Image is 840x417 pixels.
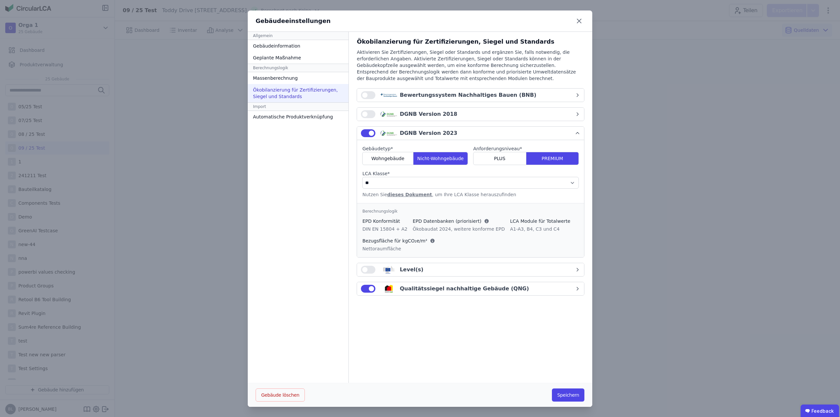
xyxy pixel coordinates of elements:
[248,32,348,40] div: Allgemein
[357,37,584,46] div: Ökobilanzierung für Zertifizierungen, Siegel und Standards
[362,245,435,252] div: Nettoraumfläche
[248,72,348,84] div: Massenberechnung
[248,64,348,72] div: Berechnungslogik
[413,226,505,232] div: Ökobaudat 2024, weitere konforme EPD
[510,226,571,232] div: A1-A3, B4, C3 und C4
[400,91,536,99] div: Bewertungssystem Nachhaltiges Bauen (BNB)
[357,108,584,121] button: DGNB Version 2018
[400,285,529,293] div: Qualitätssiegel nachhaltige Gebäude (QNG)
[362,226,407,232] div: DIN EN 15804 + A2
[400,110,457,118] div: DGNB Version 2018
[362,191,579,198] div: Nutzen Sie , um Ihre LCA Klasse herauszufinden
[248,52,348,64] div: Geplante Maßnahme
[381,129,397,137] img: dgnb_logo-x_03lAI3.svg
[362,218,407,224] div: EPD Konformität
[248,40,348,52] div: Gebäudeinformation
[362,209,579,214] div: Berechnungslogik
[357,49,584,88] div: Aktivieren Sie Zertifizierungen, Siegel oder Standards und ergänzen Sie, falls notwendig, die erf...
[494,155,506,162] span: PLUS
[362,170,579,177] label: audits.requiredField
[381,91,397,99] img: bnb_logo-CNxcAojW.svg
[248,102,348,111] div: Import
[400,129,457,137] div: DGNB Version 2023
[248,84,348,102] div: Ökobilanzierung für Zertifizierungen, Siegel und Standards
[542,155,563,162] span: PREMIUM
[371,155,405,162] span: Wohngebäude
[381,266,397,274] img: levels_logo-Bv5juQb_.svg
[381,285,397,293] img: qng_logo-BKTGsvz4.svg
[256,388,305,402] button: Gebäude löschen
[417,155,464,162] span: Nicht-Wohngebäude
[362,145,468,152] label: audits.requiredField
[473,145,579,152] label: audits.requiredField
[413,218,481,224] span: EPD Datenbanken (priorisiert)
[357,263,584,276] button: Level(s)
[362,238,435,244] div: Bezugsfläche für kgCO₂e/m²
[400,266,423,274] div: Level(s)
[357,89,584,102] button: Bewertungssystem Nachhaltiges Bauen (BNB)
[256,16,331,26] div: Gebäudeeinstellungen
[510,218,571,224] div: LCA Module für Totalwerte
[357,127,584,140] button: DGNB Version 2023
[552,388,584,402] button: Speichern
[357,282,584,295] button: Qualitätssiegel nachhaltige Gebäude (QNG)
[381,110,397,118] img: dgnb_logo-x_03lAI3.svg
[387,192,432,197] a: dieses Dokument
[248,111,348,123] div: Automatische Produktverknüpfung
